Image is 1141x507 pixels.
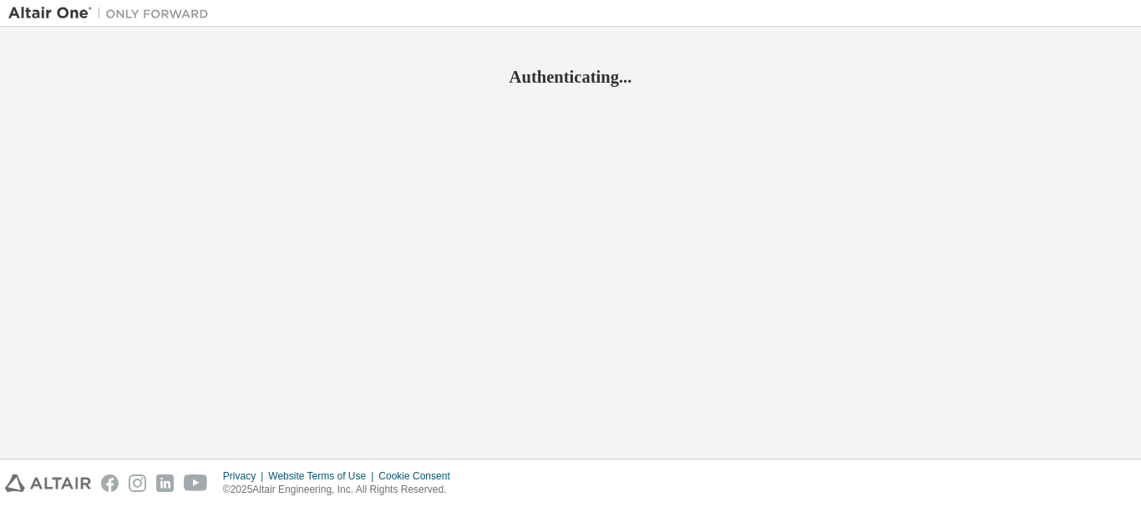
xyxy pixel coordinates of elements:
h2: Authenticating... [8,66,1133,88]
div: Website Terms of Use [268,469,378,483]
img: Altair One [8,5,217,22]
div: Cookie Consent [378,469,459,483]
img: instagram.svg [129,474,146,492]
p: © 2025 Altair Engineering, Inc. All Rights Reserved. [223,483,460,497]
img: youtube.svg [184,474,208,492]
img: linkedin.svg [156,474,174,492]
img: altair_logo.svg [5,474,91,492]
img: facebook.svg [101,474,119,492]
div: Privacy [223,469,268,483]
